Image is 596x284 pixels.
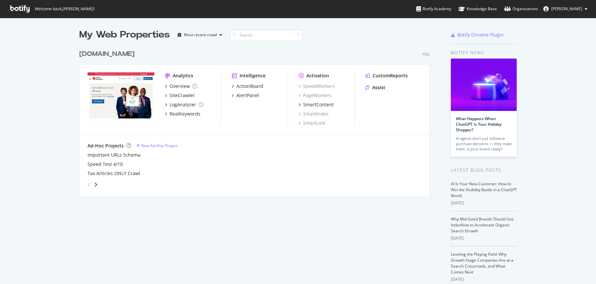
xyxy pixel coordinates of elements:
div: Intelligence [240,72,266,79]
div: grid [79,41,435,196]
a: AlertPanel [232,92,259,99]
a: Leveling the Playing Field: Why Growth-Stage Companies Are at a Search Crossroads, and What Comes... [451,251,513,275]
a: LogAnalyzer [165,101,203,108]
a: SpeedWorkers [298,83,335,90]
button: Most recent crawl [175,30,225,40]
div: Analytics [173,72,193,79]
div: [DOMAIN_NAME] [79,49,135,59]
a: Important URLs Schema [88,152,141,158]
a: SmartContent [298,101,334,108]
a: SmartIndex [298,111,328,117]
div: Assist [372,84,385,91]
div: Overview [169,83,190,90]
span: Brad Haws [551,6,582,12]
div: Ad-Hoc Projects [88,142,124,149]
a: Tax Articles ONLY Crawl [88,170,140,177]
a: Assist [365,84,385,91]
div: Pro [422,52,430,57]
div: AI agents don’t just influence purchase decisions — they make them. Is your brand ready? [456,136,512,152]
div: RealKeywords [169,111,200,117]
a: Speed Test 4/10 [88,161,123,168]
div: Knowledge Base [458,6,497,12]
a: ActionBoard [232,83,263,90]
div: Most recent crawl [184,33,217,37]
div: angle-left [85,179,93,190]
div: Organizations [504,6,538,12]
div: SmartContent [303,101,334,108]
a: New Ad-Hoc Project [136,143,178,148]
div: [DATE] [451,276,517,282]
div: Botify Academy [416,6,451,12]
a: SiteCrawler [165,92,195,99]
div: angle-right [93,181,98,188]
a: Botify Chrome Plugin [451,32,504,38]
div: New Ad-Hoc Project [141,143,178,148]
input: Search [230,29,302,41]
div: SiteCrawler [169,92,195,99]
div: Botify Chrome Plugin [457,32,504,38]
a: PageWorkers [298,92,332,99]
div: LogAnalyzer [169,101,196,108]
a: What Happens When ChatGPT Is Your Holiday Shopper? [456,116,502,133]
span: Welcome back, [PERSON_NAME] ! [35,6,94,12]
div: ActionBoard [236,83,263,90]
a: CustomReports [365,72,408,79]
a: [DOMAIN_NAME] [79,49,137,59]
div: Botify news [451,49,517,56]
div: CustomReports [373,72,408,79]
div: Latest Blog Posts [451,167,517,174]
a: RealKeywords [165,111,200,117]
a: SmartLink [298,120,325,126]
div: AlertPanel [236,92,259,99]
img: turbotax.intuit.com [88,72,154,126]
button: [PERSON_NAME] [538,4,593,14]
a: Overview [165,83,197,90]
img: What Happens When ChatGPT Is Your Holiday Shopper? [451,59,517,111]
div: [DATE] [451,235,517,241]
a: Why Mid-Sized Brands Should Use IndexNow to Accelerate Organic Search Growth [451,216,514,234]
div: My Web Properties [79,28,170,41]
div: [DATE] [451,200,517,206]
div: Activation [306,72,329,79]
a: AI Is Your New Customer: How to Win the Visibility Battle in a ChatGPT World [451,181,517,198]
